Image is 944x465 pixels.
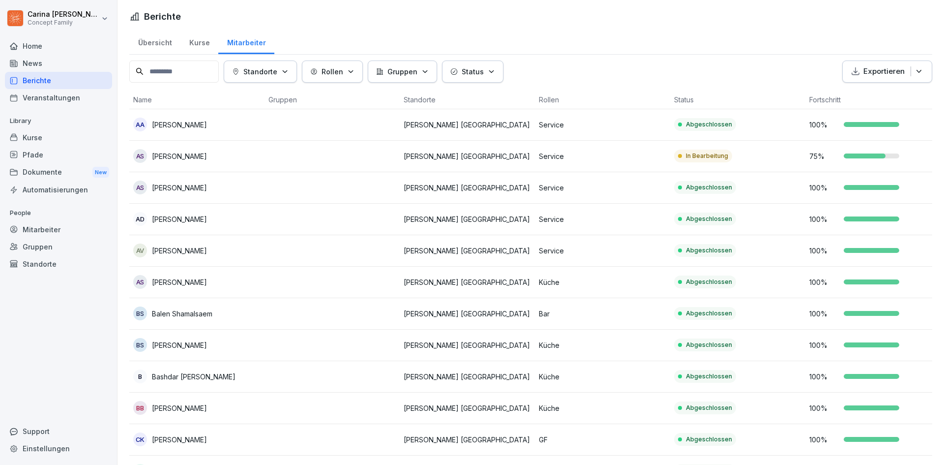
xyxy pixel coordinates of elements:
p: Bashdar [PERSON_NAME] [152,372,236,382]
a: Pfade [5,146,112,163]
div: AS [133,149,147,163]
p: 100 % [809,403,839,413]
div: BS [133,338,147,352]
p: [PERSON_NAME] [GEOGRAPHIC_DATA] [404,120,531,130]
p: [PERSON_NAME] [152,214,207,224]
a: Automatisierungen [5,181,112,198]
div: Home [5,37,112,55]
p: [PERSON_NAME] [GEOGRAPHIC_DATA] [404,277,531,287]
div: Berichte [5,72,112,89]
p: [PERSON_NAME] [152,246,207,256]
h1: Berichte [144,10,181,23]
p: [PERSON_NAME] [152,151,207,161]
div: BB [133,401,147,415]
p: [PERSON_NAME] [GEOGRAPHIC_DATA] [404,340,531,350]
p: [PERSON_NAME] [GEOGRAPHIC_DATA] [404,309,531,319]
p: Abgeschlossen [686,341,732,349]
p: Service [539,151,666,161]
button: Standorte [224,61,297,83]
p: [PERSON_NAME] [GEOGRAPHIC_DATA] [404,434,531,445]
p: Abgeschlossen [686,278,732,286]
a: Kurse [5,129,112,146]
a: DokumenteNew [5,163,112,182]
div: BS [133,307,147,320]
p: Library [5,113,112,129]
p: Küche [539,340,666,350]
a: Standorte [5,255,112,273]
div: AS [133,181,147,194]
div: AS [133,275,147,289]
p: Bar [539,309,666,319]
th: Status [670,91,805,109]
p: [PERSON_NAME] [GEOGRAPHIC_DATA] [404,403,531,413]
p: Service [539,246,666,256]
p: Küche [539,372,666,382]
p: Carina [PERSON_NAME] [28,10,99,19]
p: 100 % [809,214,839,224]
p: Abgeschlossen [686,372,732,381]
p: [PERSON_NAME] [152,183,207,193]
div: B [133,370,147,383]
p: [PERSON_NAME] [152,120,207,130]
p: 75 % [809,151,839,161]
p: Abgeschlossen [686,183,732,192]
div: Support [5,423,112,440]
a: Übersicht [129,29,180,54]
button: Rollen [302,61,363,83]
p: Service [539,214,666,224]
p: Service [539,183,666,193]
p: Abgeschlossen [686,246,732,255]
p: [PERSON_NAME] [GEOGRAPHIC_DATA] [404,183,531,193]
a: Mitarbeiter [218,29,274,54]
div: Dokumente [5,163,112,182]
div: AD [133,212,147,226]
p: [PERSON_NAME] [GEOGRAPHIC_DATA] [404,246,531,256]
p: Abgeschlossen [686,403,732,412]
p: 100 % [809,183,839,193]
p: 100 % [809,120,839,130]
div: AV [133,244,147,257]
a: Veranstaltungen [5,89,112,106]
p: [PERSON_NAME] [GEOGRAPHIC_DATA] [404,214,531,224]
a: Kurse [180,29,218,54]
p: Abgeschlossen [686,309,732,318]
th: Gruppen [265,91,400,109]
p: [PERSON_NAME] [152,340,207,350]
p: [PERSON_NAME] [152,277,207,287]
p: Küche [539,403,666,413]
p: [PERSON_NAME] [GEOGRAPHIC_DATA] [404,372,531,382]
th: Name [129,91,265,109]
p: Status [462,66,484,77]
a: Gruppen [5,238,112,255]
p: Standorte [243,66,277,77]
button: Gruppen [368,61,437,83]
p: 100 % [809,246,839,256]
a: Einstellungen [5,440,112,457]
p: Balen Shamalsaem [152,309,212,319]
p: [PERSON_NAME] [GEOGRAPHIC_DATA] [404,151,531,161]
p: [PERSON_NAME] [152,403,207,413]
p: Abgeschlossen [686,215,732,223]
p: 100 % [809,309,839,319]
p: Exportieren [863,66,905,77]
a: Mitarbeiter [5,221,112,238]
div: AA [133,118,147,131]
p: GF [539,434,666,445]
a: News [5,55,112,72]
p: 100 % [809,340,839,350]
p: 100 % [809,434,839,445]
div: CK [133,433,147,446]
div: New [92,167,109,178]
p: Concept Family [28,19,99,26]
p: In Bearbeitung [686,152,728,160]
